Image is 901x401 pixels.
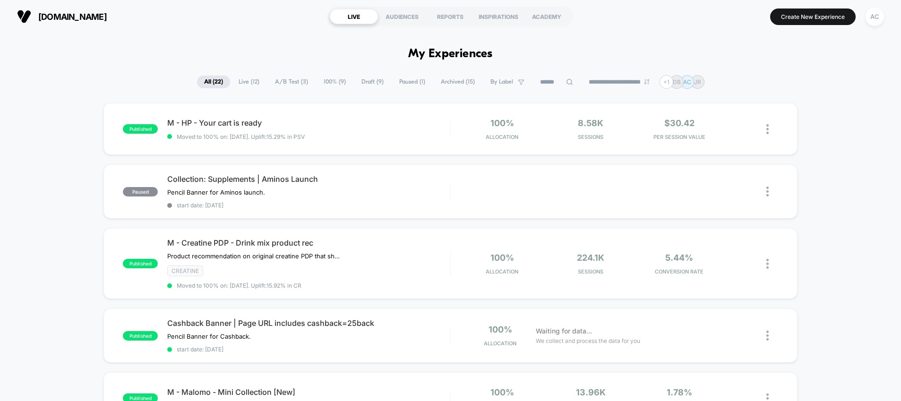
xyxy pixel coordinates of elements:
[474,9,523,24] div: INSPIRATIONS
[490,387,514,397] span: 100%
[123,331,158,341] span: published
[167,188,265,196] span: Pencil Banner for Aminos launch.
[576,387,606,397] span: 13.96k
[660,75,673,89] div: + 1
[637,134,721,140] span: PER SESSION VALUE
[644,79,650,85] img: end
[694,78,701,85] p: JR
[167,387,450,397] span: M - Malomo - Mini Collection [New]
[378,9,426,24] div: AUDIENCES
[766,187,769,196] img: close
[167,118,450,128] span: M - HP - Your cart is ready
[577,253,604,263] span: 224.1k
[268,76,315,88] span: A/B Test ( 3 )
[770,9,856,25] button: Create New Experience
[665,253,693,263] span: 5.44%
[167,346,450,353] span: start date: [DATE]
[14,9,110,24] button: [DOMAIN_NAME]
[523,9,571,24] div: ACADEMY
[123,187,158,196] span: paused
[177,133,305,140] span: Moved to 100% on: [DATE] . Uplift: 15.29% in PSV
[167,318,450,328] span: Cashback Banner | Page URL includes cashback=25back
[667,387,692,397] span: 1.78%
[489,324,512,334] span: 100%
[486,134,518,140] span: Allocation
[167,265,203,276] span: Creatine
[637,268,721,275] span: CONVERSION RATE
[17,9,31,24] img: Visually logo
[766,331,769,341] img: close
[123,259,158,268] span: published
[330,9,378,24] div: LIVE
[167,238,450,247] span: M - Creatine PDP - Drink mix product rec
[683,78,691,85] p: AC
[536,336,640,345] span: We collect and process the data for you
[354,76,391,88] span: Draft ( 9 )
[434,76,482,88] span: Archived ( 15 )
[167,252,343,260] span: Product recommendation on original creatine PDP that shows creatine drink mixes
[167,174,450,184] span: Collection: Supplements | Aminos Launch
[536,326,592,336] span: Waiting for data...
[673,78,681,85] p: DB
[863,7,887,26] button: AC
[167,333,251,340] span: Pencil Banner for Cashback.
[232,76,266,88] span: Live ( 12 )
[866,8,884,26] div: AC
[486,268,518,275] span: Allocation
[426,9,474,24] div: REPORTS
[549,268,633,275] span: Sessions
[177,282,301,289] span: Moved to 100% on: [DATE] . Uplift: 15.92% in CR
[664,118,695,128] span: $30.42
[578,118,603,128] span: 8.58k
[490,118,514,128] span: 100%
[197,76,230,88] span: All ( 22 )
[392,76,432,88] span: Paused ( 1 )
[167,202,450,209] span: start date: [DATE]
[490,253,514,263] span: 100%
[123,124,158,134] span: published
[484,340,516,347] span: Allocation
[408,47,493,61] h1: My Experiences
[549,134,633,140] span: Sessions
[317,76,353,88] span: 100% ( 9 )
[766,124,769,134] img: close
[38,12,107,22] span: [DOMAIN_NAME]
[490,78,513,85] span: By Label
[766,259,769,269] img: close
